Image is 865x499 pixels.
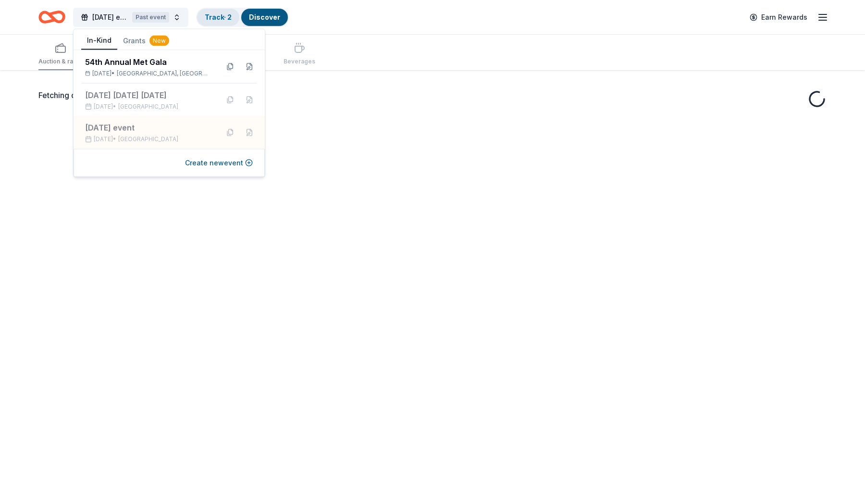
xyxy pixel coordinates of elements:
span: [GEOGRAPHIC_DATA] [118,136,178,143]
div: 54th Annual Met Gala [85,56,211,68]
button: [DATE] eventPast event [73,8,188,27]
div: [DATE] • [85,70,211,77]
span: [GEOGRAPHIC_DATA] [118,103,178,111]
a: Track· 2 [205,13,232,21]
button: In-Kind [81,32,117,50]
div: [DATE] • [85,103,211,111]
a: Home [38,6,65,28]
button: Grants [117,32,175,50]
a: Earn Rewards [744,9,813,26]
span: [DATE] event [92,12,128,23]
div: [DATE] [DATE] [DATE] [85,89,211,101]
div: New [149,36,169,46]
div: Fetching donors, one moment... [38,89,827,101]
a: Discover [249,13,280,21]
button: Create newevent [185,157,253,169]
div: [DATE] • [85,136,211,143]
button: Track· 2Discover [196,8,289,27]
div: [DATE] event [85,122,211,134]
div: Past event [132,12,169,23]
span: [GEOGRAPHIC_DATA], [GEOGRAPHIC_DATA] [117,70,211,77]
